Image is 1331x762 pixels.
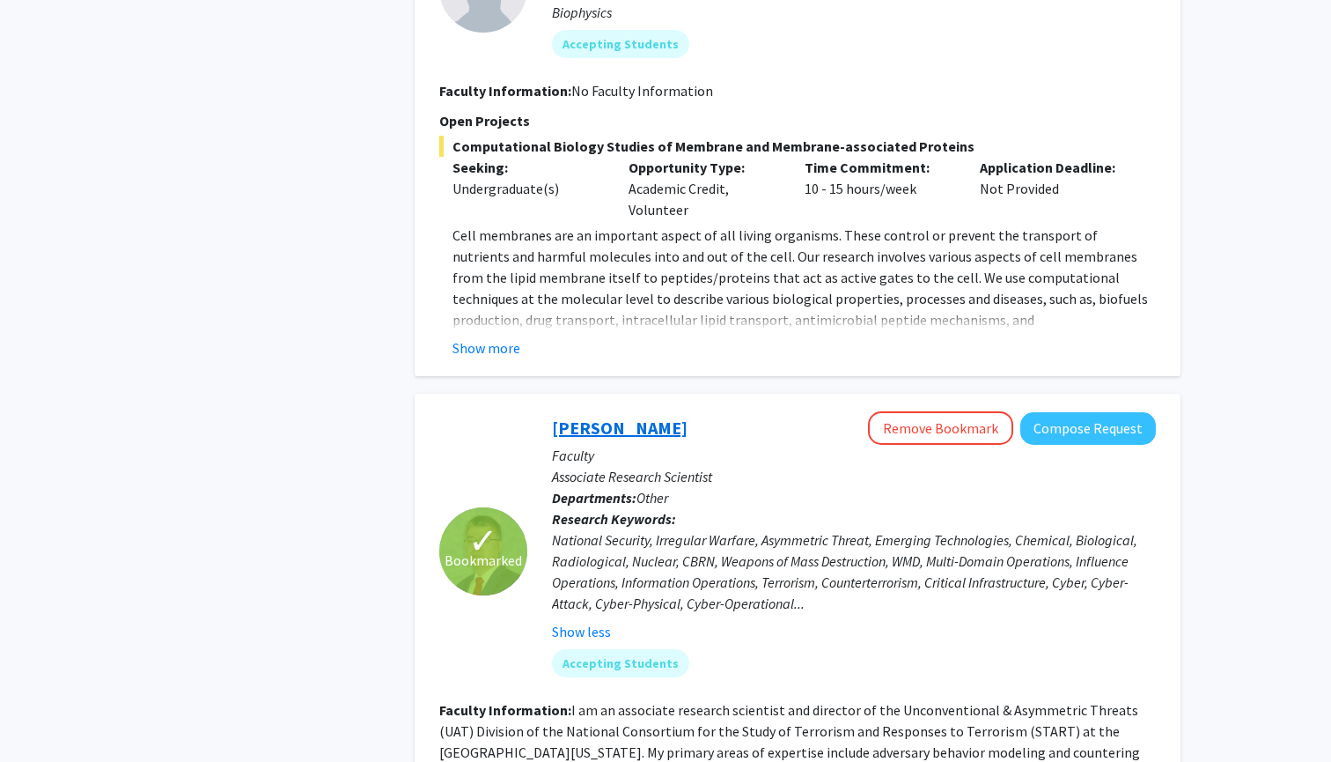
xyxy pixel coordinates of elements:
button: Remove Bookmark [868,411,1013,445]
div: National Security, Irregular Warfare, Asymmetric Threat, Emerging Technologies, Chemical, Biologi... [552,529,1156,614]
span: Bookmarked [445,550,522,571]
span: Computational Biology Studies of Membrane and Membrane-associated Proteins [439,136,1156,157]
button: Show more [452,337,520,359]
p: Open Projects [439,110,1156,131]
iframe: Chat [13,683,75,749]
span: Other [636,489,668,507]
mat-chip: Accepting Students [552,649,689,677]
p: Application Deadline: [980,157,1129,178]
button: Show less [552,621,611,642]
b: Faculty Information: [439,82,571,100]
a: [PERSON_NAME] [552,417,688,439]
b: Research Keywords: [552,510,676,528]
p: Opportunity Type: [629,157,778,178]
div: Undergraduate(s) [452,178,602,199]
div: Academic Credit, Volunteer [615,157,791,220]
p: Cell membranes are an important aspect of all living organisms. These control or prevent the tran... [452,225,1156,436]
b: Departments: [552,489,636,507]
p: Seeking: [452,157,602,178]
span: No Faculty Information [571,82,713,100]
mat-chip: Accepting Students [552,30,689,58]
b: Faculty Information: [439,701,571,719]
p: Faculty [552,445,1156,466]
div: Not Provided [967,157,1143,220]
p: Associate Research Scientist [552,466,1156,487]
p: Time Commitment: [805,157,954,178]
div: 10 - 15 hours/week [791,157,967,220]
button: Compose Request to Steve Sin [1020,412,1156,445]
span: ✓ [468,532,498,550]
